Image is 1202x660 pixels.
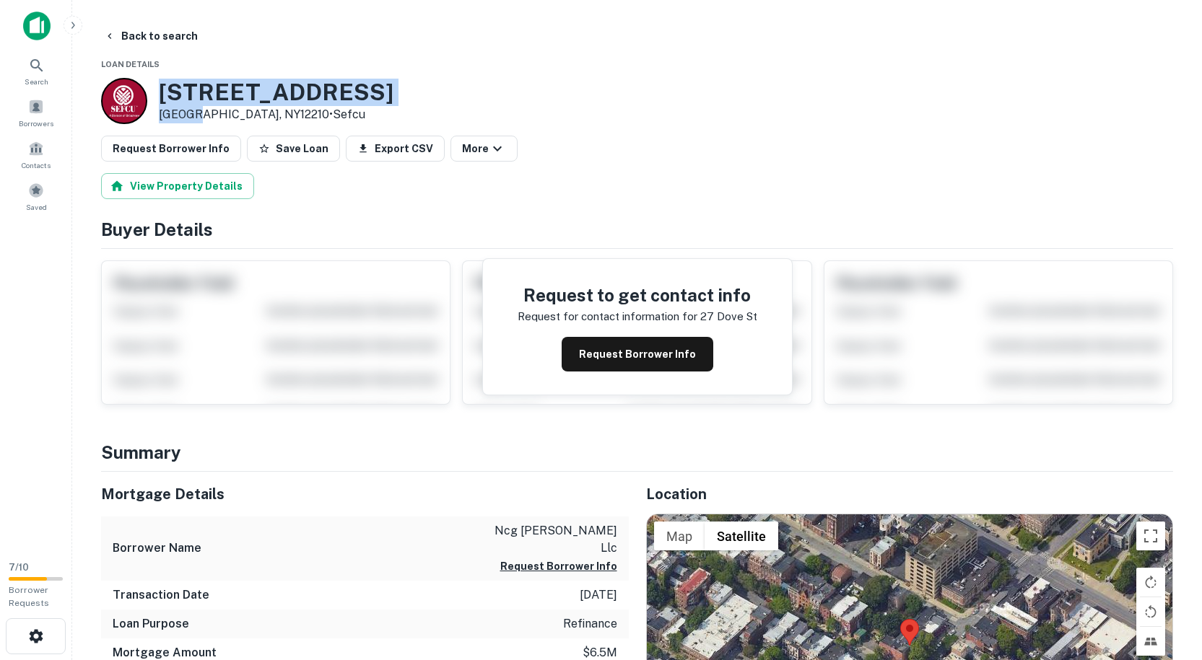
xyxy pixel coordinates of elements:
h5: Location [646,483,1174,505]
p: [DATE] [580,586,617,604]
a: Sefcu [333,107,365,121]
span: Contacts [22,159,51,171]
button: Request Borrower Info [500,558,617,575]
button: Show satellite imagery [705,522,778,550]
p: ncg [PERSON_NAME] llc [487,522,617,557]
p: refinance [563,615,617,633]
button: More [450,136,518,162]
a: Contacts [4,135,68,174]
h6: Transaction Date [113,586,209,604]
button: Export CSV [346,136,445,162]
img: capitalize-icon.png [23,12,51,40]
h4: Buyer Details [101,216,1173,242]
a: Borrowers [4,93,68,132]
p: [GEOGRAPHIC_DATA], NY12210 • [159,106,393,123]
h5: Mortgage Details [101,483,629,505]
p: Request for contact information for [518,308,697,325]
h6: Borrower Name [113,540,201,557]
h3: [STREET_ADDRESS] [159,79,393,106]
span: 7 / 10 [9,562,29,573]
a: Saved [4,177,68,216]
span: Borrower Requests [9,585,49,608]
button: Toggle fullscreen view [1136,522,1165,550]
span: Borrowers [19,118,53,129]
h4: Summary [101,439,1173,465]
button: Save Loan [247,136,340,162]
h6: Loan Purpose [113,615,189,633]
iframe: Chat Widget [1130,545,1202,614]
button: Back to search [98,23,204,49]
button: View Property Details [101,173,254,199]
a: Search [4,51,68,90]
button: Request Borrower Info [562,337,713,371]
button: Tilt map [1136,627,1165,656]
h4: Request to get contact info [518,282,757,308]
p: 27 dove st [700,308,757,325]
span: Search [25,76,48,87]
button: Show street map [654,522,705,550]
button: Request Borrower Info [101,136,241,162]
span: Saved [26,201,47,213]
span: Loan Details [101,60,160,69]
